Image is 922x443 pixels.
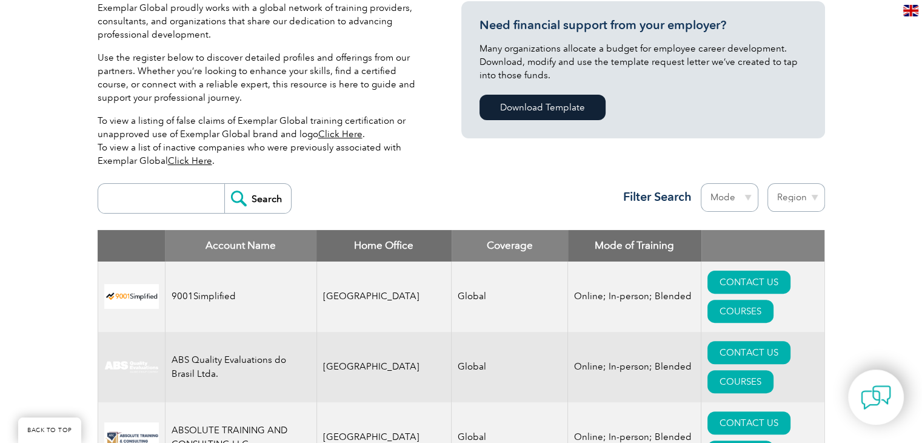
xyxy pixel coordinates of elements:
[479,18,807,33] h3: Need financial support from your employer?
[452,262,568,332] td: Global
[707,341,790,364] a: CONTACT US
[165,262,316,332] td: 9001Simplified
[452,332,568,402] td: Global
[165,230,316,262] th: Account Name: activate to sort column descending
[224,184,291,213] input: Search
[316,332,452,402] td: [GEOGRAPHIC_DATA]
[104,284,159,309] img: 37c9c059-616f-eb11-a812-002248153038-logo.png
[479,42,807,82] p: Many organizations allocate a budget for employee career development. Download, modify and use th...
[701,230,824,262] th: : activate to sort column ascending
[568,262,701,332] td: Online; In-person; Blended
[104,360,159,374] img: c92924ac-d9bc-ea11-a814-000d3a79823d-logo.jpg
[903,5,918,16] img: en
[452,230,568,262] th: Coverage: activate to sort column ascending
[168,155,212,166] a: Click Here
[98,51,425,104] p: Use the register below to discover detailed profiles and offerings from our partners. Whether you...
[479,95,606,120] a: Download Template
[861,382,891,413] img: contact-chat.png
[707,271,790,294] a: CONTACT US
[165,332,316,402] td: ABS Quality Evaluations do Brasil Ltda.
[316,262,452,332] td: [GEOGRAPHIC_DATA]
[98,1,425,41] p: Exemplar Global proudly works with a global network of training providers, consultants, and organ...
[707,370,773,393] a: COURSES
[707,411,790,435] a: CONTACT US
[98,114,425,167] p: To view a listing of false claims of Exemplar Global training certification or unapproved use of ...
[616,189,692,205] h3: Filter Search
[18,418,81,443] a: BACK TO TOP
[318,129,362,140] a: Click Here
[316,230,452,262] th: Home Office: activate to sort column ascending
[707,300,773,323] a: COURSES
[568,332,701,402] td: Online; In-person; Blended
[568,230,701,262] th: Mode of Training: activate to sort column ascending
